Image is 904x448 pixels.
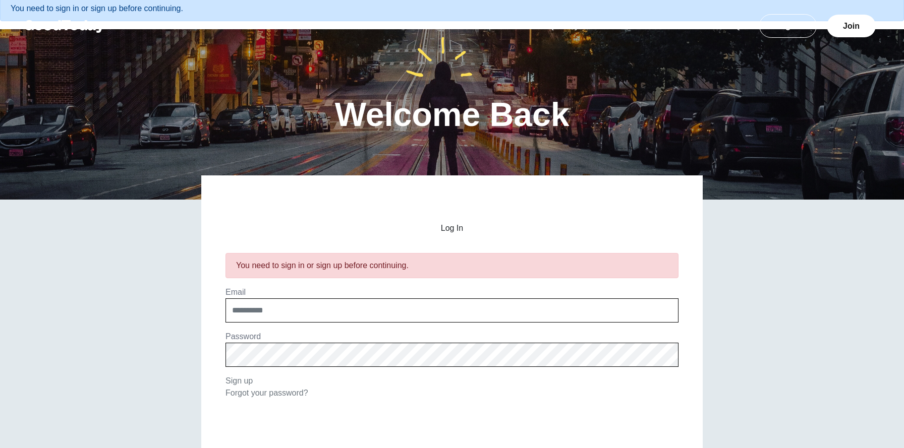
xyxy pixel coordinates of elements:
a: Forgot your password? [225,389,308,397]
img: GoodToday [24,20,105,33]
a: Teams [662,22,710,30]
a: [DATE] Cause [539,22,614,30]
a: Sign up [225,376,253,385]
a: About [614,22,660,30]
h2: Log In [225,224,679,233]
a: FAQ [712,22,753,30]
label: Password [225,332,261,341]
a: Join [827,15,876,37]
div: You need to sign in or sign up before continuing. [236,260,668,272]
h1: Welcome Back [335,98,570,131]
a: Log In [759,14,817,38]
label: Email [225,288,246,296]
